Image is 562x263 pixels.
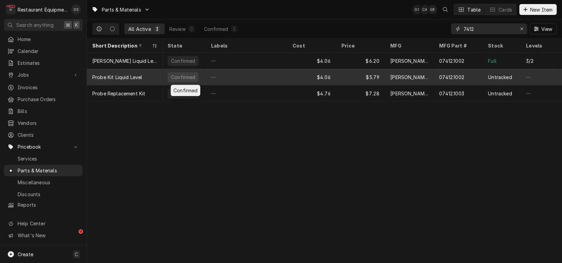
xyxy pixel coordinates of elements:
a: Purchase Orders [4,94,82,105]
div: Untracked [488,90,512,97]
button: Erase input [516,23,527,34]
span: Jobs [18,71,69,78]
a: Go to Parts & Materials [89,4,153,15]
a: Services [4,153,82,164]
div: Restaurant Equipment Diagnostics [18,6,68,13]
div: [PERSON_NAME] Liquid Level Probe Kit 1.25” [92,57,157,64]
a: Estimates [4,57,82,69]
div: Untracked [488,74,512,81]
div: — [206,53,287,69]
div: [PERSON_NAME] [390,74,428,81]
div: Confirmed [204,25,228,33]
a: Calendar [4,45,82,57]
div: $6.20 [336,53,385,69]
div: Derek Stewart's Avatar [71,5,81,14]
a: Clients [4,129,82,140]
a: Vendors [4,117,82,129]
a: Home [4,34,82,45]
div: $4.06 [287,69,336,85]
a: Bills [4,106,82,117]
div: Derek Stewart's Avatar [412,5,422,14]
div: Review [169,25,186,33]
div: — [206,69,287,85]
a: Go to What's New [4,230,82,241]
span: Bills [18,108,79,115]
div: Full [488,57,497,64]
div: 07412.1002 [439,57,464,64]
div: $7.28 [336,85,385,101]
button: Search anything⌘K [4,19,82,31]
div: Probe Replacement Kit [92,90,145,97]
div: — [521,69,559,85]
a: Miscellaneous [4,177,82,188]
span: Vendors [18,119,79,127]
div: 07412.1002 [439,74,464,81]
a: Go to Help Center [4,218,82,229]
div: Confirmed [170,57,196,64]
div: MFG [390,42,427,49]
span: New Item [529,6,554,13]
div: Probe Kit Liquid Level [92,74,143,81]
div: Emily Bird's Avatar [428,5,437,14]
span: Reports [18,201,79,208]
div: State [168,42,199,49]
div: 3 [155,25,159,33]
div: CA [420,5,430,14]
div: Cost [293,42,329,49]
div: EB [428,5,437,14]
span: Parts & Materials [18,167,79,174]
div: 0 [190,25,194,33]
a: Invoices [4,82,82,93]
div: R [6,5,16,14]
span: Discounts [18,191,79,198]
button: View [530,23,557,34]
span: Calendar [18,48,79,55]
div: Price [341,42,378,49]
div: Confirmed [170,90,196,97]
span: Services [18,155,79,162]
button: Open search [440,4,451,15]
div: 3/2 [526,57,533,64]
div: $5.79 [336,69,385,85]
div: — [521,85,559,101]
a: Go to Pricebook [4,141,82,152]
div: Confirmed [171,85,200,96]
div: Chrissy Adams's Avatar [420,5,430,14]
span: K [75,21,78,29]
div: — [206,85,287,101]
button: New Item [519,4,557,15]
a: Parts & Materials [4,165,82,176]
span: Home [18,36,79,43]
div: All Active [128,25,151,33]
span: Pricebook [18,143,69,150]
a: Reports [4,199,82,210]
div: 07412.1003 [439,90,464,97]
span: Purchase Orders [18,96,79,103]
div: DS [71,5,81,14]
div: Stock [488,42,514,49]
a: Discounts [4,189,82,200]
span: What's New [18,232,78,239]
span: Create [18,251,33,257]
span: Parts & Materials [102,6,141,13]
div: 3 [232,25,236,33]
div: Restaurant Equipment Diagnostics's Avatar [6,5,16,14]
span: Clients [18,131,79,138]
span: Invoices [18,84,79,91]
span: Estimates [18,59,79,67]
span: Search anything [16,21,54,29]
input: Keyword search [463,23,514,34]
span: Miscellaneous [18,179,79,186]
div: Short Description [92,42,151,49]
div: Cards [499,6,512,13]
div: DS [412,5,422,14]
div: [PERSON_NAME] [390,90,428,97]
span: View [540,25,554,33]
span: Help Center [18,220,78,227]
span: C [75,251,78,258]
a: Go to Jobs [4,69,82,80]
div: Table [467,6,481,13]
div: $4.76 [287,85,336,101]
span: ⌘ [65,21,70,29]
div: [PERSON_NAME] [390,57,428,64]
